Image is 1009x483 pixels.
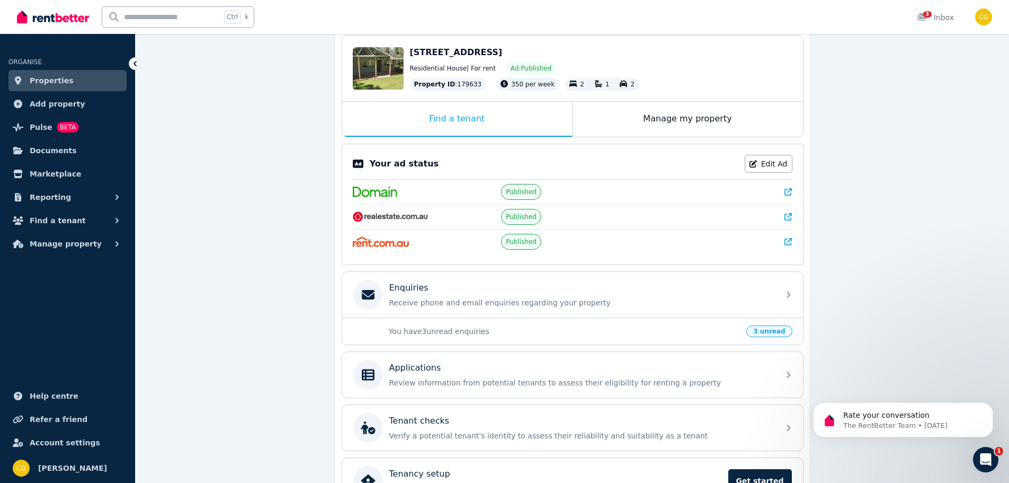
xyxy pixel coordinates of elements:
[30,168,81,180] span: Marketplace
[389,431,773,441] p: Verify a potential tenant's identity to assess their reliability and suitability as a tenant
[353,236,409,247] img: Rent.com.au
[414,80,456,89] span: Property ID
[995,447,1003,455] span: 1
[605,81,610,88] span: 1
[580,81,584,88] span: 2
[506,188,537,196] span: Published
[30,390,78,402] span: Help centre
[975,8,992,25] img: Chris George
[8,409,127,430] a: Refer a friend
[389,468,450,480] p: Tenancy setup
[8,117,127,138] a: PulseBETA
[342,102,572,137] div: Find a tenant
[506,213,537,221] span: Published
[410,78,486,91] div: : 179633
[8,385,127,407] a: Help centre
[8,140,127,161] a: Documents
[389,377,773,388] p: Review information from potential tenants to assess their eligibility for renting a property
[30,238,102,250] span: Manage property
[410,64,496,73] span: Residential House | For rent
[30,436,100,449] span: Account settings
[389,415,450,427] p: Tenant checks
[917,12,954,23] div: Inbox
[342,352,803,398] a: ApplicationsReview information from potential tenants to assess their eligibility for renting a p...
[389,362,441,374] p: Applications
[17,9,89,25] img: RentBetter
[30,214,86,227] span: Find a tenant
[245,13,248,21] span: k
[353,187,397,197] img: Domain.com.au
[30,74,74,87] span: Properties
[8,210,127,231] button: Find a tenant
[13,460,30,477] img: Chris George
[370,157,439,170] p: Your ad status
[797,380,1009,454] iframe: Intercom notifications message
[342,272,803,318] a: EnquiriesReceive phone and email enquiries regarding your property
[389,282,428,294] p: Enquiries
[511,64,551,73] span: Ad: Published
[30,191,71,204] span: Reporting
[30,413,87,426] span: Refer a friend
[410,47,503,57] span: [STREET_ADDRESS]
[573,102,803,137] div: Manage my property
[746,326,792,337] span: 3 unread
[8,70,127,91] a: Properties
[923,11,932,17] span: 3
[57,122,79,133] span: BETA
[8,187,127,208] button: Reporting
[511,81,555,88] span: 350 per week
[389,326,740,337] p: You have 3 unread enquiries
[973,447,998,472] iframe: Intercom live chat
[342,405,803,451] a: Tenant checksVerify a potential tenant's identity to assess their reliability and suitability as ...
[8,432,127,453] a: Account settings
[8,163,127,185] a: Marketplace
[745,155,792,173] a: Edit Ad
[8,58,42,66] span: ORGANISE
[353,212,428,222] img: RealEstate.com.au
[8,233,127,254] button: Manage property
[30,121,52,134] span: Pulse
[38,462,107,475] span: [PERSON_NAME]
[389,297,773,308] p: Receive phone and email enquiries regarding your property
[224,10,240,24] span: Ctrl
[8,93,127,115] a: Add property
[630,81,635,88] span: 2
[30,144,77,157] span: Documents
[30,98,85,110] span: Add property
[506,238,537,246] span: Published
